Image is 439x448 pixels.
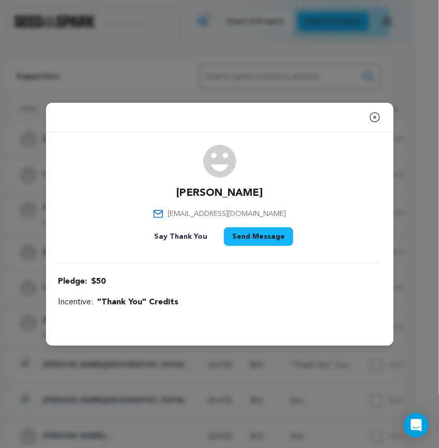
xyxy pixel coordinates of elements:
[404,413,429,438] div: Open Intercom Messenger
[92,275,106,288] span: $50
[224,227,293,246] button: Send Message
[203,145,236,178] img: user.png
[98,296,179,308] span: "Thank You" Credits
[58,275,87,288] span: Pledge:
[168,209,286,219] span: [EMAIL_ADDRESS][DOMAIN_NAME]
[58,296,94,308] span: Incentive:
[146,227,216,246] button: Say Thank You
[176,186,263,200] p: [PERSON_NAME]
